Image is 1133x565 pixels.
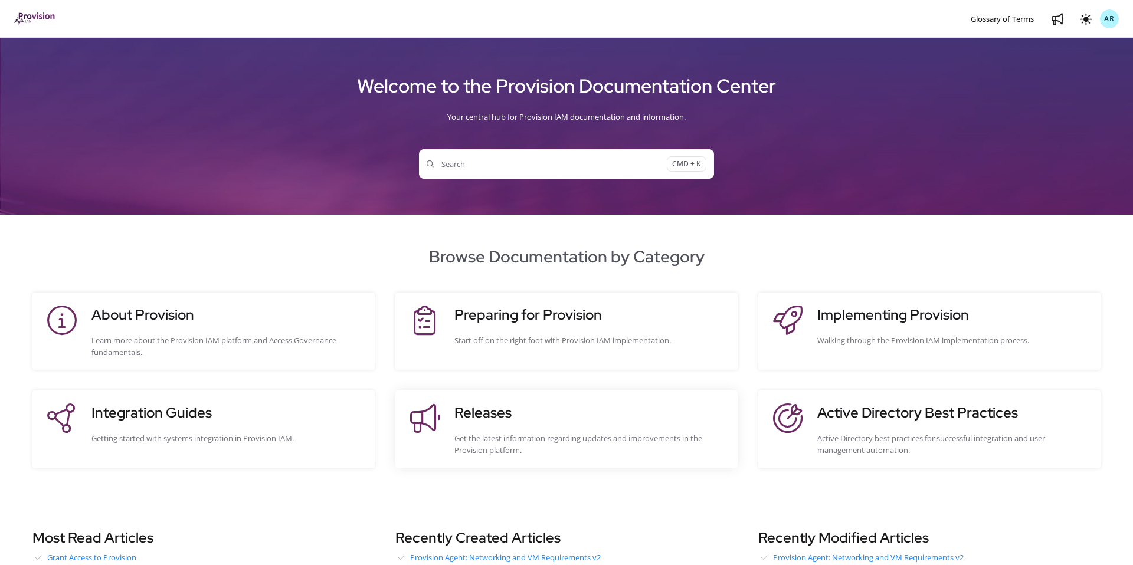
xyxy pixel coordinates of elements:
div: Getting started with systems integration in Provision IAM. [91,432,363,444]
div: Your central hub for Provision IAM documentation and information. [14,102,1119,132]
h3: Most Read Articles [32,527,375,548]
a: Whats new [1048,9,1067,28]
div: Start off on the right foot with Provision IAM implementation. [454,334,726,346]
div: Active Directory best practices for successful integration and user management automation. [817,432,1089,456]
h1: Welcome to the Provision Documentation Center [14,70,1119,102]
span: Search [427,158,667,170]
button: AR [1100,9,1119,28]
h3: Active Directory Best Practices [817,402,1089,423]
h3: Recently Modified Articles [758,527,1101,548]
h3: Preparing for Provision [454,304,726,326]
h3: Recently Created Articles [395,527,738,548]
a: Integration GuidesGetting started with systems integration in Provision IAM. [44,402,363,456]
span: AR [1104,14,1115,25]
h2: Browse Documentation by Category [14,244,1119,269]
a: ReleasesGet the latest information regarding updates and improvements in the Provision platform. [407,402,726,456]
div: Get the latest information regarding updates and improvements in the Provision platform. [454,432,726,456]
h3: About Provision [91,304,363,326]
a: About ProvisionLearn more about the Provision IAM platform and Access Governance fundamentals. [44,304,363,358]
a: Implementing ProvisionWalking through the Provision IAM implementation process. [770,304,1089,358]
h3: Releases [454,402,726,423]
a: Active Directory Best PracticesActive Directory best practices for successful integration and use... [770,402,1089,456]
img: brand logo [14,12,56,25]
span: CMD + K [667,156,706,172]
button: Theme options [1076,9,1095,28]
div: Learn more about the Provision IAM platform and Access Governance fundamentals. [91,334,363,358]
button: SearchCMD + K [419,149,714,179]
h3: Implementing Provision [817,304,1089,326]
a: Preparing for ProvisionStart off on the right foot with Provision IAM implementation. [407,304,726,358]
h3: Integration Guides [91,402,363,423]
span: Glossary of Terms [971,14,1034,24]
div: Walking through the Provision IAM implementation process. [817,334,1089,346]
a: Project logo [14,12,56,26]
